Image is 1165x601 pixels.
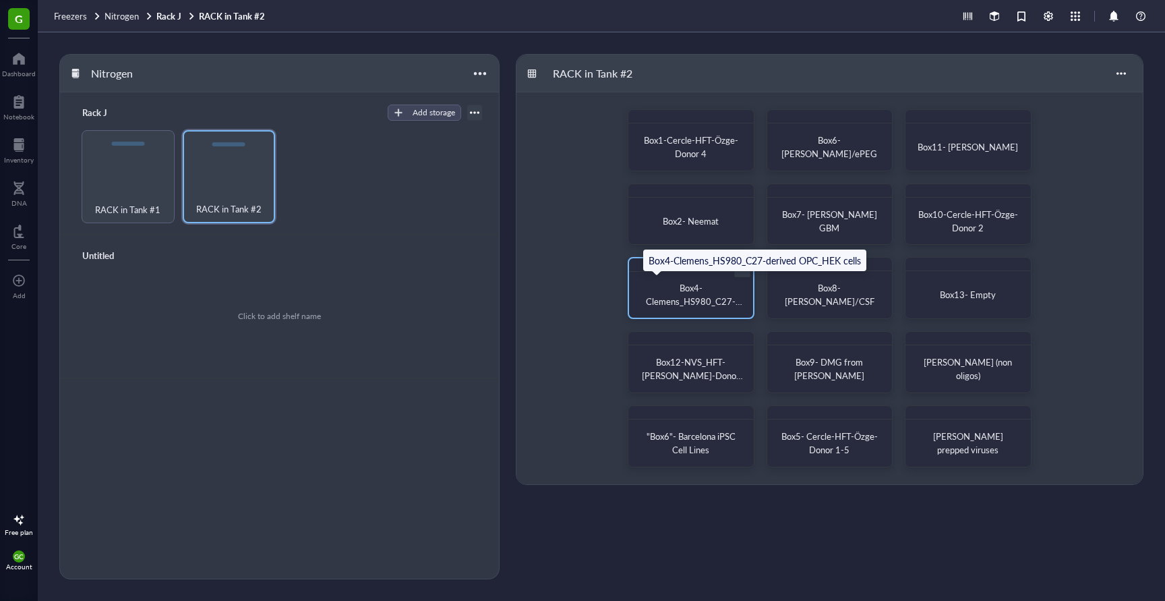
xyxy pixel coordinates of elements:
[785,281,874,308] span: Box8- [PERSON_NAME]/CSF
[781,430,878,456] span: Box5- Cercle-HFT-Özge-Donor 1-5
[4,134,34,164] a: Inventory
[940,288,996,301] span: Box13- Empty
[918,208,1018,234] span: Box10-Cercle-HFT-Özge-Donor 2
[3,113,34,121] div: Notebook
[663,214,719,227] span: Box2- Neemat
[76,246,157,265] div: Untitled
[388,105,461,121] button: Add storage
[933,430,1005,456] span: [PERSON_NAME] prepped viruses
[644,134,738,160] span: Box1-Cercle-HFT-Özge-Donor 4
[2,69,36,78] div: Dashboard
[76,103,157,122] div: Rack J
[918,140,1018,153] span: Box11- [PERSON_NAME]
[11,221,26,250] a: Core
[11,177,27,207] a: DNA
[547,62,638,85] div: RACK in Tank #2
[54,10,102,22] a: Freezers
[4,156,34,164] div: Inventory
[6,563,32,571] div: Account
[781,134,877,160] span: Box6- [PERSON_NAME]/ePEG
[647,430,738,456] span: "Box6"- Barcelona iPSC Cell Lines
[238,310,321,322] div: Click to add shelf name
[156,10,268,22] a: Rack JRACK in Tank #2
[646,281,743,321] span: Box4-Clemens_HS980_C27-derived OPC_HEK cells
[104,9,139,22] span: Nitrogen
[54,9,87,22] span: Freezers
[11,242,26,250] div: Core
[14,552,24,561] span: GC
[924,355,1014,382] span: [PERSON_NAME] (non oligos)
[15,10,23,27] span: G
[642,355,743,395] span: Box12-NVS_HFT-[PERSON_NAME]-Donor 3
[3,91,34,121] a: Notebook
[11,199,27,207] div: DNA
[5,528,33,536] div: Free plan
[782,208,879,234] span: Box7- [PERSON_NAME] GBM
[196,202,262,217] span: RACK in Tank #2
[95,202,160,217] span: RACK in Tank #1
[794,355,865,382] span: Box9- DMG from [PERSON_NAME]
[413,107,455,119] div: Add storage
[85,62,166,85] div: Nitrogen
[104,10,154,22] a: Nitrogen
[649,253,861,268] div: Box4-Clemens_HS980_C27-derived OPC_HEK cells
[2,48,36,78] a: Dashboard
[13,291,26,299] div: Add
